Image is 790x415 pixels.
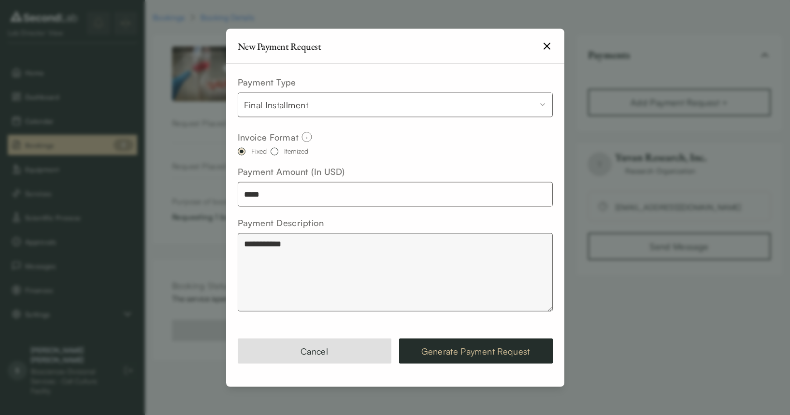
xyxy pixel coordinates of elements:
[238,338,391,363] button: Cancel
[238,92,553,117] button: Payment Type
[238,166,345,176] label: Payment Amount (In USD)
[238,41,321,51] h2: New Payment Request
[238,217,324,228] label: Payment Description
[399,338,553,363] button: Generate Payment Request
[238,76,296,87] label: Payment Type
[251,147,267,154] div: Fixed
[284,147,308,154] div: Itemized
[238,130,299,143] span: Invoice Format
